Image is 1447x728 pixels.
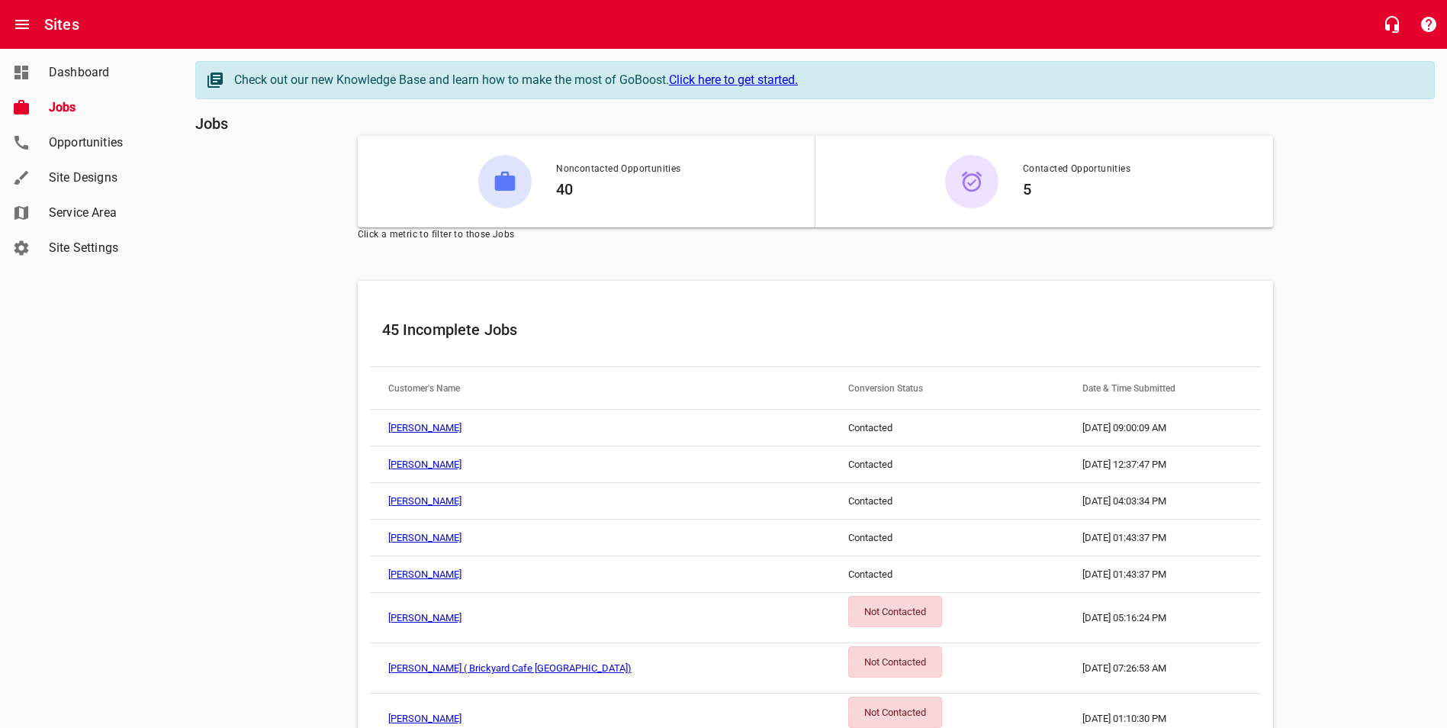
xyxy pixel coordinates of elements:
[388,569,461,580] a: [PERSON_NAME]
[830,483,1064,520] td: Contacted
[1023,177,1130,201] h6: 5
[848,646,942,678] div: Not Contacted
[49,134,165,152] span: Opportunities
[388,713,461,724] a: [PERSON_NAME]
[830,520,1064,556] td: Contacted
[358,136,815,227] button: Noncontacted Opportunities40
[669,72,798,87] a: Click here to get started.
[234,71,1419,89] div: Check out our new Knowledge Base and learn how to make the most of GoBoost.
[1064,593,1260,643] td: [DATE] 05:16:24 PM
[4,6,40,43] button: Open drawer
[830,410,1064,446] td: Contacted
[1064,643,1260,694] td: [DATE] 07:26:53 AM
[388,612,461,623] a: [PERSON_NAME]
[388,532,461,543] a: [PERSON_NAME]
[848,697,942,728] div: Not Contacted
[556,177,680,201] h6: 40
[49,169,165,187] span: Site Designs
[44,12,79,37] h6: Sites
[358,227,1273,243] span: Click a metric to filter to those Jobs
[1064,556,1260,593] td: [DATE] 01:43:37 PM
[382,317,1249,342] h6: 45 Incomplete Jobs
[370,410,1261,446] a: [PERSON_NAME]Contacted[DATE] 09:00:09 AM
[370,593,1261,643] a: [PERSON_NAME]Not Contacted[DATE] 05:16:24 PM
[1064,446,1260,483] td: [DATE] 12:37:47 PM
[195,111,1435,136] h6: Jobs
[370,446,1261,483] a: [PERSON_NAME]Contacted[DATE] 12:37:47 PM
[370,367,831,410] th: Customer's Name
[830,367,1064,410] th: Conversion Status
[388,422,461,433] a: [PERSON_NAME]
[370,483,1261,520] a: [PERSON_NAME]Contacted[DATE] 04:03:34 PM
[815,136,1273,227] button: Contacted Opportunities5
[49,239,165,257] span: Site Settings
[370,643,1261,694] a: [PERSON_NAME] ( Brickyard Cafe [GEOGRAPHIC_DATA])Not Contacted[DATE] 07:26:53 AM
[49,204,165,222] span: Service Area
[388,662,632,674] a: [PERSON_NAME] ( Brickyard Cafe [GEOGRAPHIC_DATA])
[556,162,680,177] span: Noncontacted Opportunities
[1023,162,1130,177] span: Contacted Opportunities
[830,446,1064,483] td: Contacted
[388,495,461,507] a: [PERSON_NAME]
[848,596,942,627] div: Not Contacted
[49,63,165,82] span: Dashboard
[1064,367,1260,410] th: Date & Time Submitted
[1374,6,1410,43] button: Live Chat
[1064,410,1260,446] td: [DATE] 09:00:09 AM
[830,556,1064,593] td: Contacted
[370,520,1261,556] a: [PERSON_NAME]Contacted[DATE] 01:43:37 PM
[1064,483,1260,520] td: [DATE] 04:03:34 PM
[1064,520,1260,556] td: [DATE] 01:43:37 PM
[370,556,1261,593] a: [PERSON_NAME]Contacted[DATE] 01:43:37 PM
[388,459,461,470] a: [PERSON_NAME]
[49,98,165,117] span: Jobs
[1410,6,1447,43] button: Support Portal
